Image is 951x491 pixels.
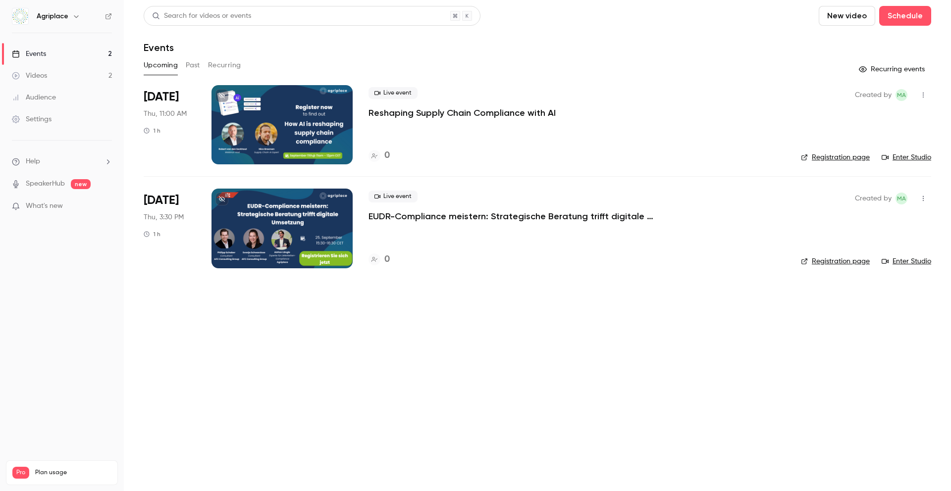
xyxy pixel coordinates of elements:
[35,469,111,477] span: Plan usage
[369,191,418,202] span: Live event
[144,193,179,208] span: [DATE]
[879,6,931,26] button: Schedule
[26,201,63,211] span: What's new
[144,230,160,238] div: 1 h
[882,152,931,162] a: Enter Studio
[144,109,187,119] span: Thu, 11:00 AM
[37,11,68,21] h6: Agriplace
[26,179,65,189] a: SpeakerHub
[208,57,241,73] button: Recurring
[26,156,40,167] span: Help
[12,49,46,59] div: Events
[12,114,52,124] div: Settings
[801,256,870,266] a: Registration page
[12,71,47,81] div: Videos
[144,85,196,164] div: Sep 18 Thu, 11:00 AM (Europe/Amsterdam)
[12,156,112,167] li: help-dropdown-opener
[144,212,184,222] span: Thu, 3:30 PM
[71,179,91,189] span: new
[369,210,666,222] a: EUDR-Compliance meistern: Strategische Beratung trifft digitale Umsetzung
[12,8,28,24] img: Agriplace
[369,149,390,162] a: 0
[12,93,56,102] div: Audience
[12,467,29,479] span: Pro
[144,127,160,135] div: 1 h
[369,107,556,119] a: Reshaping Supply Chain Compliance with AI
[186,57,200,73] button: Past
[897,193,906,204] span: MA
[896,89,907,101] span: Marketing Agriplace
[144,57,178,73] button: Upcoming
[369,87,418,99] span: Live event
[882,256,931,266] a: Enter Studio
[144,89,179,105] span: [DATE]
[384,253,390,266] h4: 0
[896,193,907,204] span: Marketing Agriplace
[152,11,251,21] div: Search for videos or events
[897,89,906,101] span: MA
[369,253,390,266] a: 0
[801,152,870,162] a: Registration page
[819,6,875,26] button: New video
[855,89,892,101] span: Created by
[854,61,931,77] button: Recurring events
[144,189,196,268] div: Sep 25 Thu, 3:30 PM (Europe/Amsterdam)
[384,149,390,162] h4: 0
[144,42,174,53] h1: Events
[855,193,892,204] span: Created by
